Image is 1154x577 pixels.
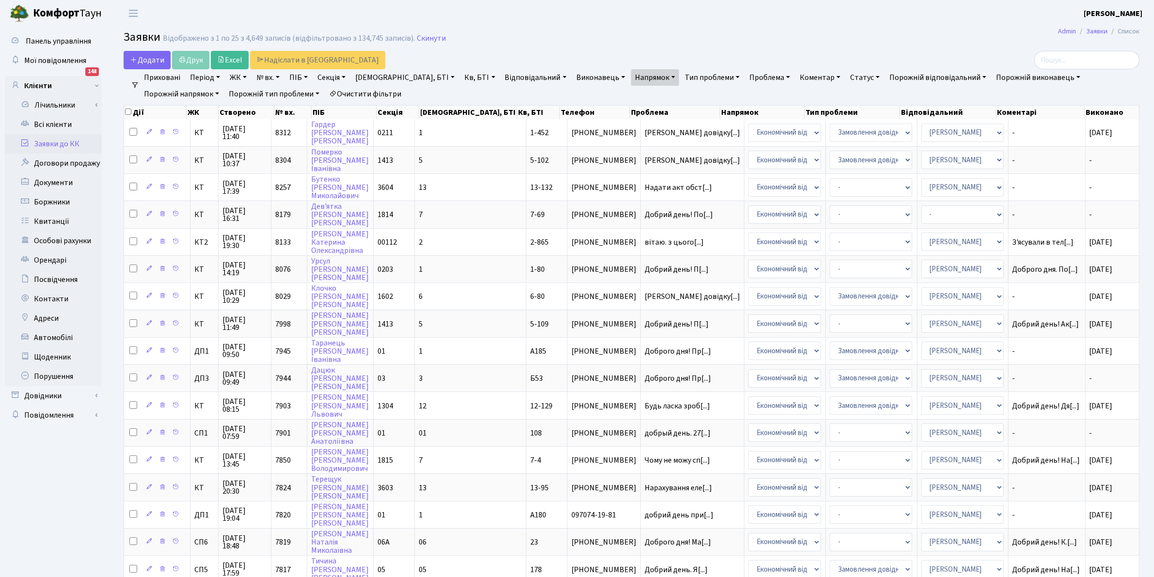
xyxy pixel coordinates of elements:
[572,69,629,86] a: Виконавець
[222,425,267,440] span: [DATE] 07:59
[645,537,711,547] span: Доброго дня! Ма[...]
[378,564,385,575] span: 05
[530,155,549,166] span: 5-102
[419,455,423,466] span: 7
[571,402,636,410] span: [PHONE_NUMBER]
[419,106,517,119] th: [DEMOGRAPHIC_DATA], БТІ
[645,155,740,166] span: [PERSON_NAME] довідку[...]
[378,264,393,275] span: 0203
[1012,264,1078,275] span: Доброго дня. По[...]
[222,507,267,522] span: [DATE] 19:04
[571,211,636,218] span: [PHONE_NUMBER]
[378,319,393,329] span: 1413
[194,566,214,574] span: СП5
[645,455,710,466] span: Чому не можу сп[...]
[1090,319,1113,329] span: [DATE]
[377,106,419,119] th: Секція
[417,34,446,43] a: Скинути
[222,125,267,140] span: [DATE] 11:40
[419,319,423,329] span: 5
[124,51,171,69] a: Додати
[1012,129,1081,137] span: -
[5,192,102,212] a: Боржники
[5,250,102,270] a: Орендарі
[275,564,291,575] span: 7817
[274,106,312,119] th: № вх.
[222,561,267,577] span: [DATE] 17:59
[222,398,267,413] span: [DATE] 08:15
[1090,564,1113,575] span: [DATE]
[311,447,369,474] a: [PERSON_NAME][PERSON_NAME]Володимирович
[222,343,267,359] span: [DATE] 09:50
[1084,8,1142,19] b: [PERSON_NAME]
[992,69,1084,86] a: Порожній виконавець
[530,483,549,493] span: 13-95
[645,319,709,329] span: Добрий день! П[...]
[211,51,249,69] a: Excel
[351,69,458,86] a: [DEMOGRAPHIC_DATA], БТІ
[311,474,369,501] a: Терещук[PERSON_NAME][PERSON_NAME]
[275,209,291,220] span: 8179
[275,428,291,438] span: 7901
[571,238,636,246] span: [PHONE_NUMBER]
[275,346,291,357] span: 7945
[530,237,549,248] span: 2-865
[560,106,631,119] th: Телефон
[325,86,405,102] a: Очистити фільтри
[1090,401,1113,411] span: [DATE]
[26,36,91,47] span: Панель управління
[419,264,423,275] span: 1
[275,483,291,493] span: 7824
[419,401,427,411] span: 12
[645,291,740,302] span: [PERSON_NAME] довідку[...]
[571,484,636,492] span: [PHONE_NUMBER]
[253,69,284,86] a: № вх.
[1012,511,1081,519] span: -
[419,291,423,302] span: 6
[275,401,291,411] span: 7903
[1090,346,1113,357] span: [DATE]
[5,328,102,347] a: Автомобілі
[5,309,102,328] a: Адреси
[194,347,214,355] span: ДП1
[124,106,187,119] th: Дії
[194,402,214,410] span: КТ
[378,428,385,438] span: 01
[530,209,545,220] span: 7-69
[85,67,99,76] div: 148
[1090,373,1092,384] span: -
[222,234,267,250] span: [DATE] 19:30
[571,566,636,574] span: [PHONE_NUMBER]
[1012,455,1080,466] span: Добрий день! На[...]
[419,127,423,138] span: 1
[1107,26,1139,37] li: Список
[33,5,102,22] span: Таун
[1012,564,1080,575] span: Добрий день! На[...]
[5,386,102,405] a: Довідники
[419,346,423,357] span: 1
[1012,429,1081,437] span: -
[645,428,711,438] span: добрый день. 27[...]
[645,237,704,248] span: вітаю. з цього[...]
[419,483,427,493] span: 13
[530,564,542,575] span: 178
[5,76,102,95] a: Клієнти
[645,182,712,193] span: Надати акт обст[...]
[1090,291,1113,302] span: [DATE]
[571,265,636,273] span: [PHONE_NUMBER]
[275,537,291,547] span: 7819
[219,106,274,119] th: Створено
[419,564,427,575] span: 05
[1012,347,1081,355] span: -
[530,455,541,466] span: 7-4
[1086,26,1107,36] a: Заявки
[517,106,560,119] th: Кв, БТІ
[1012,184,1081,191] span: -
[194,456,214,464] span: КТ
[501,69,570,86] a: Відповідальний
[630,106,720,119] th: Проблема
[530,428,542,438] span: 108
[222,207,267,222] span: [DATE] 16:31
[275,127,291,138] span: 8312
[5,134,102,154] a: Заявки до КК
